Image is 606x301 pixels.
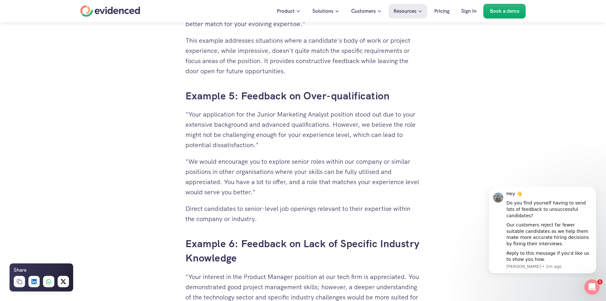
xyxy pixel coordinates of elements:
[185,109,421,150] p: "Your application for the Junior Marketing Analyst position stood out due to your extensive backg...
[28,63,113,76] div: Reply to this message if you'd like us to show you how.
[277,7,295,15] p: Product
[28,4,113,76] div: Message content
[14,266,26,274] h6: Share
[490,7,519,15] p: Book a demo
[185,35,421,76] p: This example addresses situations where a candidate's body of work or project experience, while i...
[312,7,333,15] p: Solutions
[28,35,113,60] div: Our customers reject far fewer suitable candidates as we help them make more accurate hiring deci...
[351,7,376,15] p: Customers
[479,187,606,277] iframe: Intercom notifications message
[28,77,113,82] p: Message from Lewis, sent 2m ago
[434,7,449,15] p: Pricing
[185,89,421,103] h3: Example 5: Feedback on Over-qualification
[28,4,113,10] div: Hey 👋
[584,279,600,295] iframe: Intercom live chat
[597,279,603,284] span: 1
[394,7,416,15] p: Resources
[484,4,526,18] a: Book a demo
[80,5,140,17] a: Home
[461,7,477,15] p: Sign In
[429,4,454,18] a: Pricing
[14,5,24,16] img: Profile image for Lewis
[185,204,421,224] p: Direct candidates to senior-level job openings relevant to their expertise within the company or ...
[185,237,421,265] h3: Example 6: Feedback on Lack of Specific Industry Knowledge
[185,156,421,197] p: "We would encourage you to explore senior roles within our company or similar positions in other ...
[456,4,481,18] a: Sign In
[28,13,113,32] div: Do you find yourself having to send lots of feedback to unsuccessful candidates?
